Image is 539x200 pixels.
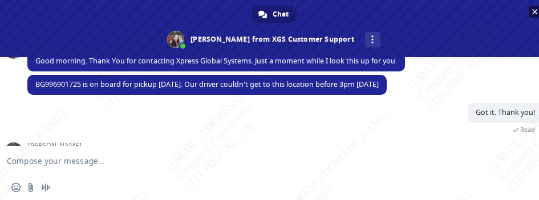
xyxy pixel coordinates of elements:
textarea: Compose your message... [7,146,513,175]
span: Insert an emoji [11,183,21,192]
span: Chat [273,6,289,23]
span: Got it. Thank you! [476,107,535,117]
a: Chat [252,6,297,23]
span: Audio message [41,183,50,192]
span: BG996901725 is on board for pickup [DATE]. Our driver couldn't get to this location before 3pm [D... [35,79,379,89]
span: Send a file [26,183,35,192]
span: Read [520,126,535,134]
span: [PERSON_NAME] [27,142,158,150]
